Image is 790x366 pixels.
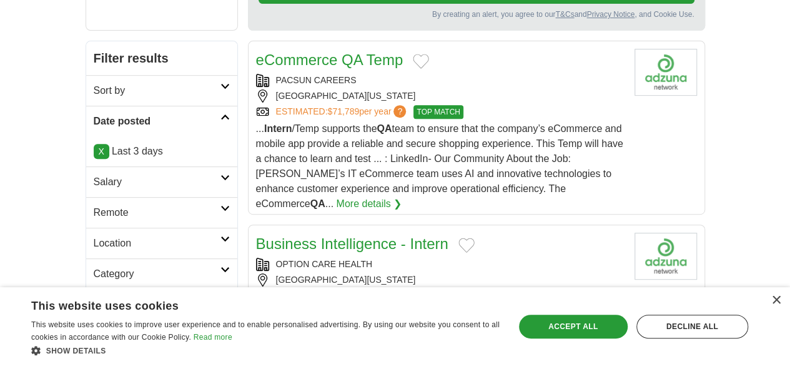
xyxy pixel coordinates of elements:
div: [GEOGRAPHIC_DATA][US_STATE] [256,273,625,287]
a: Category [86,258,237,289]
h2: Date posted [94,114,220,129]
a: Location [86,228,237,258]
h2: Remote [94,205,220,220]
a: Privacy Notice [586,10,634,19]
div: [GEOGRAPHIC_DATA][US_STATE] [256,89,625,103]
a: ESTIMATED:$71,789per year? [276,105,409,119]
a: Date posted [86,106,237,136]
h2: Sort by [94,83,220,98]
p: Last 3 days [94,144,230,159]
strong: Intern [264,123,292,134]
button: Add to favorite jobs [413,54,429,69]
div: Decline all [636,315,748,338]
button: Add to favorite jobs [458,238,475,253]
a: T&Cs [555,10,574,19]
div: PACSUN CAREERS [256,74,625,87]
span: This website uses cookies to improve user experience and to enable personalised advertising. By u... [31,320,500,342]
h2: Location [94,236,220,251]
div: Close [771,296,781,305]
a: Business Intelligence - Intern [256,235,448,252]
span: ? [393,105,406,118]
a: Salary [86,166,237,197]
div: Show details [31,344,500,357]
h2: Salary [94,175,220,190]
h2: Filter results [86,41,237,75]
strong: QA [377,123,392,134]
span: TOP MATCH [413,105,463,119]
a: Sort by [86,75,237,106]
a: X [94,144,109,159]
h2: Category [94,267,220,282]
img: Company logo [634,233,697,280]
a: eCommerce QA Temp [256,51,403,68]
a: Read more, opens a new window [194,333,232,342]
span: $71,789 [327,106,359,116]
div: Accept all [519,315,628,338]
div: By creating an alert, you agree to our and , and Cookie Use. [259,9,694,20]
div: This website uses cookies [31,295,469,313]
span: Show details [46,347,106,355]
strong: QA [310,198,325,209]
a: More details ❯ [336,196,402,211]
span: ... /Temp supports the team to ensure that the company’s eCommerce and mobile app provide a relia... [256,123,623,209]
div: OPTION CARE HEALTH [256,258,625,271]
a: Remote [86,197,237,228]
img: Company logo [634,49,697,96]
